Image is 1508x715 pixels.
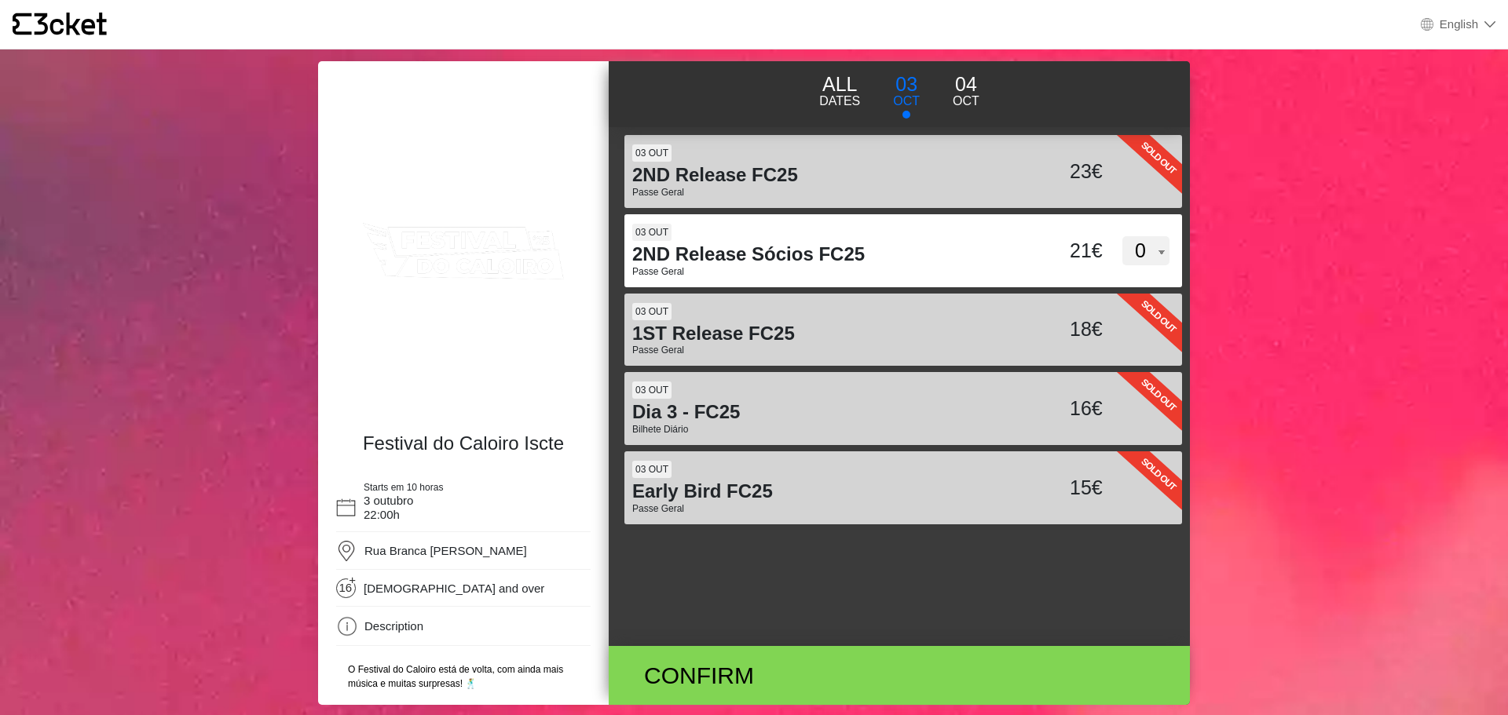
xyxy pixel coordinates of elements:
[632,303,672,320] span: 03 out
[632,480,1027,503] h4: Early Bird FC25
[632,503,1027,515] p: Passe Geral
[364,544,527,557] span: Rua Branca [PERSON_NAME]
[632,164,1027,187] h4: 2ND Release FC25
[332,89,595,417] img: 27e516f2571b4dc0bfe7fd266fa5469d.webp
[632,266,1027,278] p: Passe Geral
[632,243,1027,266] h4: 2ND Release Sócios FC25
[340,432,587,455] h4: Festival do Caloiro Iscte
[1027,157,1107,187] div: 23€
[364,582,544,596] span: [DEMOGRAPHIC_DATA] and over
[632,658,988,693] div: Confirm
[339,581,357,599] span: 16
[632,345,1027,356] p: Passe Geral
[364,619,423,633] span: Description
[1027,236,1107,266] div: 21€
[1027,394,1107,424] div: 16€
[1081,403,1235,545] label: Sold Out
[893,92,920,111] p: Oct
[1081,86,1235,228] label: Sold Out
[364,494,413,521] span: 3 outubro 22:00h
[1027,473,1107,503] div: 15€
[953,92,979,111] p: Oct
[632,144,672,162] span: 03 out
[348,664,563,689] span: O Festival do Caloiro está de volta, com ainda mais música e muitas surpresas! 🕺
[877,69,936,119] button: 03 Oct
[819,92,860,111] p: DATES
[632,187,1027,199] p: Passe Geral
[819,70,860,100] p: ALL
[13,13,31,35] g: {' '}
[1081,324,1235,466] label: Sold Out
[1027,315,1107,345] div: 18€
[803,69,877,111] button: ALL DATES
[632,381,672,399] span: 03 out
[1122,236,1169,266] select: 03 out 2ND Release Sócios FC25 Passe Geral 21€
[953,70,979,100] p: 04
[632,401,1027,424] h4: Dia 3 - FC25
[632,424,1027,436] p: Bilhete Diário
[1081,245,1235,387] label: Sold Out
[632,224,672,241] span: 03 out
[632,461,672,478] span: 03 out
[936,69,996,111] button: 04 Oct
[364,482,443,493] span: Starts em 10 horas
[632,323,1027,345] h4: 1ST Release FC25
[893,70,920,100] p: 03
[348,576,357,584] span: +
[609,646,1190,705] button: Confirm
